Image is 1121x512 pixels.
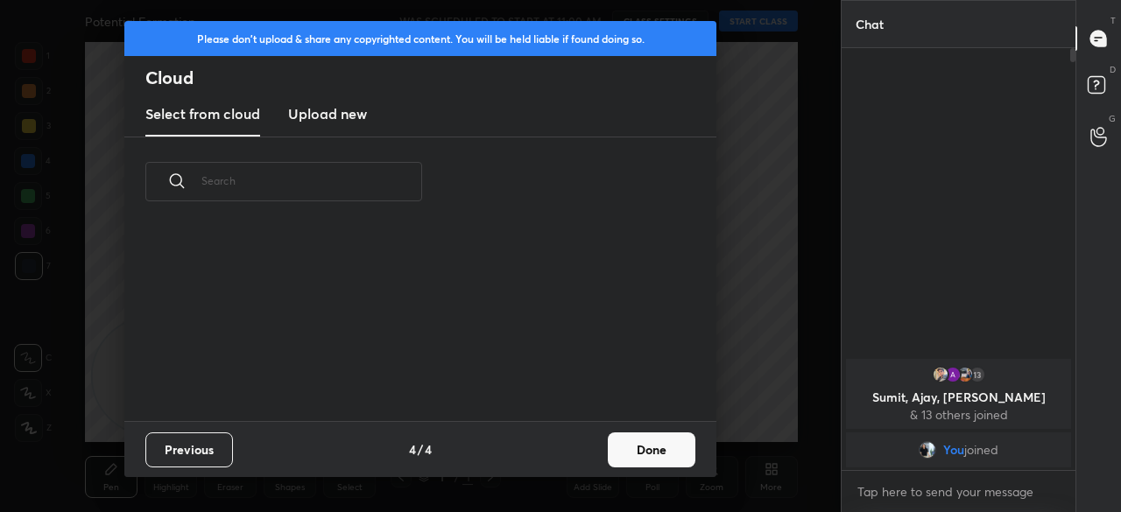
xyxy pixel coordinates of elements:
[969,366,986,383] div: 13
[944,366,962,383] img: 105b2be6af41455bad7561f1c82e7372.jpg
[956,366,974,383] img: d7f89236fba2480586160cfc23cd8493.jpg
[145,103,260,124] h3: Select from cloud
[145,432,233,467] button: Previous
[425,440,432,459] h4: 4
[964,443,998,457] span: joined
[124,21,716,56] div: Please don't upload & share any copyrighted content. You will be held liable if found doing so.
[201,144,422,218] input: Search
[1109,112,1116,125] p: G
[842,355,1075,471] div: grid
[919,441,936,459] img: 1c77a709700e4161a58d8af47c821b1c.jpg
[409,440,416,459] h4: 4
[145,67,716,89] h2: Cloud
[857,390,1061,404] p: Sumit, Ajay, [PERSON_NAME]
[1110,14,1116,27] p: T
[418,440,423,459] h4: /
[288,103,367,124] h3: Upload new
[932,366,949,383] img: cfa9b9a2d05c4a49a56c77822ef4bd5c.jpg
[943,443,964,457] span: You
[608,432,695,467] button: Done
[1110,63,1116,76] p: D
[857,408,1061,422] p: & 13 others joined
[842,1,898,47] p: Chat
